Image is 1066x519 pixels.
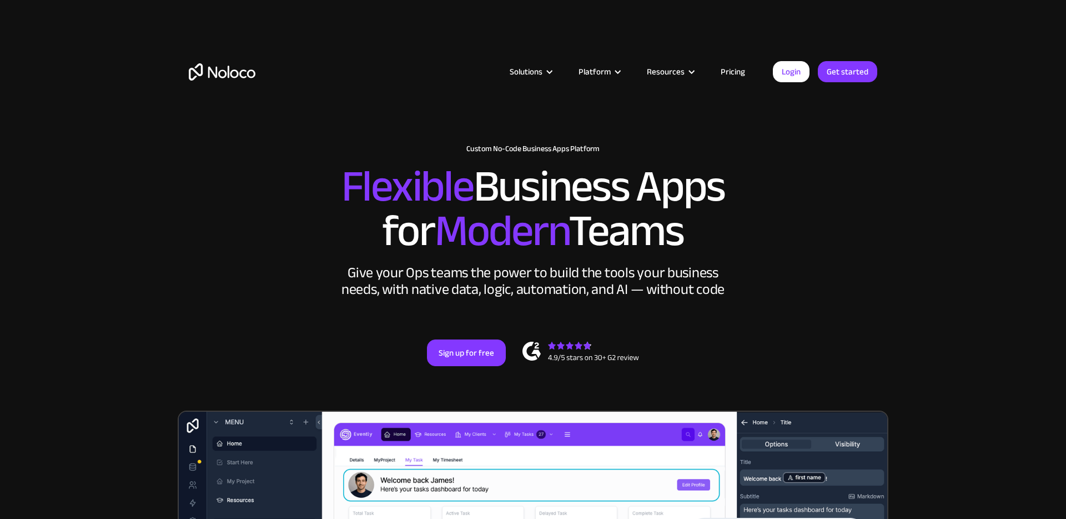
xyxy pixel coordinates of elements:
[818,61,877,82] a: Get started
[339,265,727,298] div: Give your Ops teams the power to build the tools your business needs, with native data, logic, au...
[647,64,685,79] div: Resources
[435,189,569,272] span: Modern
[341,145,474,228] span: Flexible
[707,64,759,79] a: Pricing
[510,64,542,79] div: Solutions
[427,340,506,366] a: Sign up for free
[189,164,877,253] h2: Business Apps for Teams
[579,64,611,79] div: Platform
[189,144,877,153] h1: Custom No-Code Business Apps Platform
[773,61,809,82] a: Login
